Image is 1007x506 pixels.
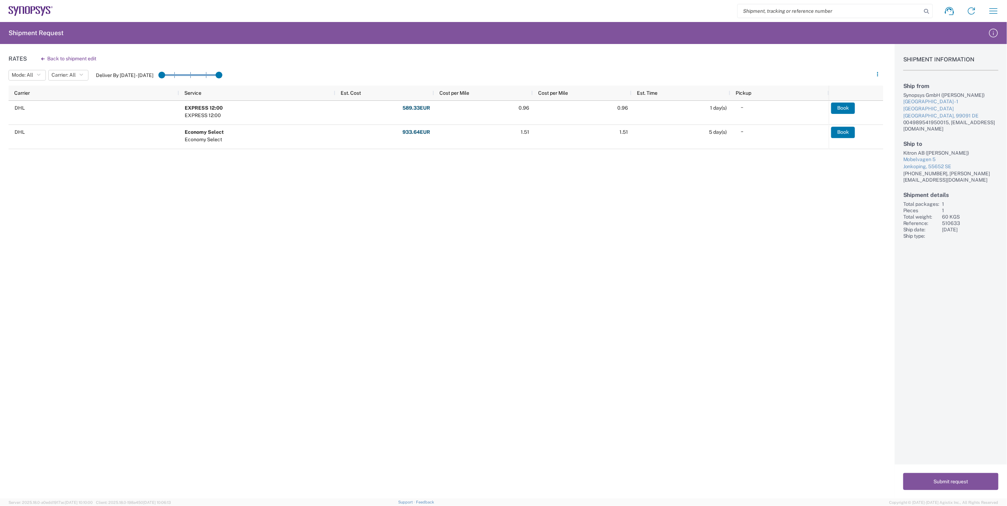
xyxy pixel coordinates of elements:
[403,105,431,111] strong: 589.33 EUR
[341,90,361,96] span: Est. Cost
[903,170,998,183] div: [PHONE_NUMBER], [PERSON_NAME][EMAIL_ADDRESS][DOMAIN_NAME]
[402,103,431,114] button: 589.33EUR
[185,129,224,135] b: Economy Select
[942,220,998,226] div: 510633
[709,129,727,135] span: 5 day(s)
[903,207,940,214] div: Pieces
[96,72,153,78] label: Deliver By [DATE] - [DATE]
[48,70,88,81] button: Carrier: All
[36,53,102,65] button: Back to shipment edit
[521,129,530,135] span: 1.51
[9,70,46,81] button: Mode: All
[903,192,998,198] h2: Shipment details
[903,201,940,207] div: Total packages:
[903,156,998,170] a: Mobelvagen 5Jonkoping, 55652 SE
[831,127,855,138] button: Book
[96,500,171,505] span: Client: 2025.18.0-198a450
[903,150,998,156] div: Kitron AB ([PERSON_NAME])
[14,90,30,96] span: Carrier
[942,226,998,233] div: [DATE]
[903,56,998,71] h1: Shipment Information
[903,92,998,98] div: Synopsys GmbH ([PERSON_NAME])
[736,90,752,96] span: Pickup
[903,163,998,170] div: Jonkoping, 55652 SE
[9,500,93,505] span: Server: 2025.18.0-a0edd1917ac
[65,500,93,505] span: [DATE] 10:10:00
[942,201,998,207] div: 1
[903,83,998,89] h2: Ship from
[903,98,998,112] div: [GEOGRAPHIC_DATA] - 1 [GEOGRAPHIC_DATA]
[185,112,223,119] div: EXPRESS 12:00
[903,214,940,220] div: Total weight:
[903,98,998,119] a: [GEOGRAPHIC_DATA] - 1 [GEOGRAPHIC_DATA][GEOGRAPHIC_DATA], 99091 DE
[52,72,76,78] span: Carrier: All
[889,499,998,506] span: Copyright © [DATE]-[DATE] Agistix Inc., All Rights Reserved
[402,127,431,138] button: 933.64EUR
[903,119,998,132] div: 004989541950015, [EMAIL_ADDRESS][DOMAIN_NAME]
[738,4,922,18] input: Shipment, tracking or reference number
[942,207,998,214] div: 1
[620,129,628,135] span: 1.51
[903,226,940,233] div: Ship date:
[15,105,25,111] span: DHL
[12,72,33,78] span: Mode: All
[710,105,727,111] span: 1 day(s)
[903,156,998,163] div: Mobelvagen 5
[618,105,628,111] span: 0.96
[637,90,658,96] span: Est. Time
[903,112,998,120] div: [GEOGRAPHIC_DATA], 99091 DE
[903,473,998,490] button: Submit request
[9,55,27,62] h1: Rates
[185,136,224,143] div: Economy Select
[403,129,431,136] strong: 933.64 EUR
[143,500,171,505] span: [DATE] 10:06:13
[903,141,998,147] h2: Ship to
[9,29,64,37] h2: Shipment Request
[519,105,530,111] span: 0.96
[440,90,470,96] span: Cost per Mile
[185,90,202,96] span: Service
[185,105,223,111] b: EXPRESS 12:00
[831,103,855,114] button: Book
[538,90,568,96] span: Cost per Mile
[15,129,25,135] span: DHL
[416,500,434,504] a: Feedback
[942,214,998,220] div: 60 KGS
[903,233,940,239] div: Ship type:
[903,220,940,226] div: Reference:
[398,500,416,504] a: Support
